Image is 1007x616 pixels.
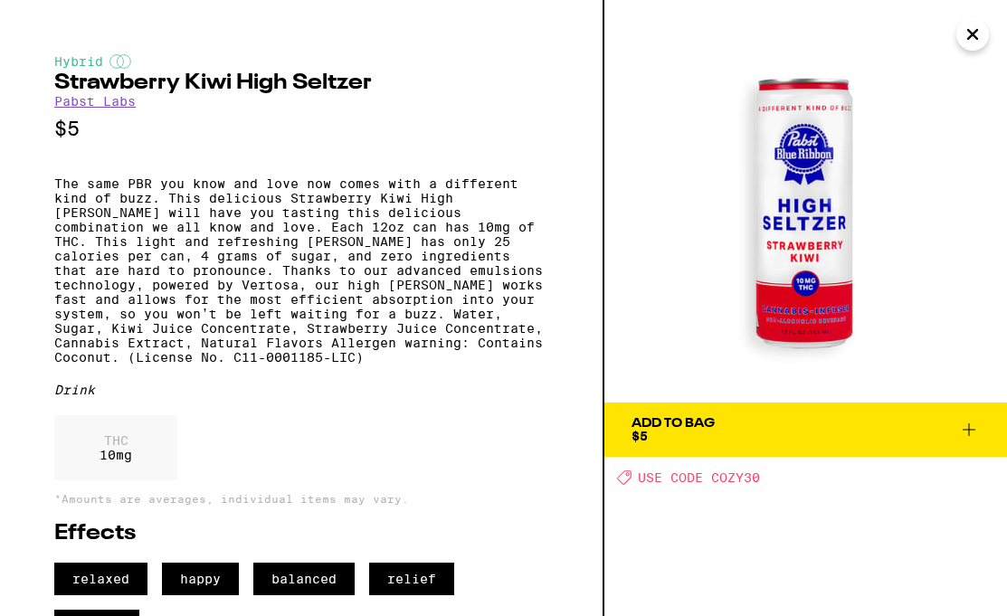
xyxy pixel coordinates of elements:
button: Close [956,18,989,51]
div: Drink [54,383,548,397]
img: hybridColor.svg [109,54,131,69]
span: $5 [632,429,648,443]
p: $5 [54,118,548,140]
h2: Effects [54,523,548,545]
div: 10 mg [54,415,177,480]
div: Hybrid [54,54,548,69]
span: relaxed [54,563,147,595]
span: happy [162,563,239,595]
span: USE CODE COZY30 [638,470,760,485]
h2: Strawberry Kiwi High Seltzer [54,72,548,94]
a: Pabst Labs [54,94,136,109]
button: Add To Bag$5 [604,403,1007,457]
div: Add To Bag [632,417,715,430]
span: balanced [253,563,355,595]
p: THC [100,433,132,448]
span: Hi. Need any help? [11,13,130,27]
span: relief [369,563,454,595]
p: *Amounts are averages, individual items may vary. [54,493,548,505]
p: The same PBR you know and love now comes with a different kind of buzz. This delicious Strawberry... [54,176,548,365]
